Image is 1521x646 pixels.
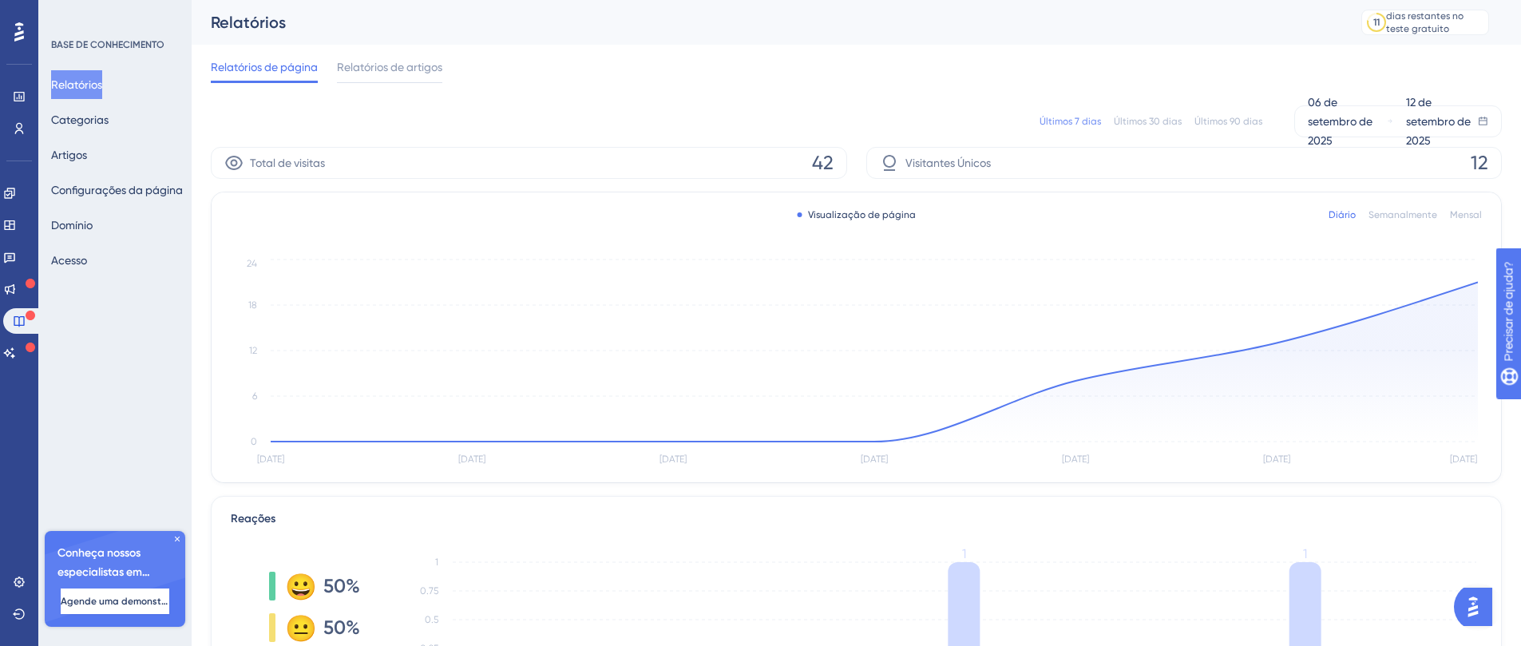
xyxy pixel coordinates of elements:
[1062,454,1089,465] tspan: [DATE]
[249,345,257,356] tspan: 12
[231,512,275,525] font: Reações
[51,254,87,267] font: Acesso
[252,390,257,402] tspan: 6
[248,299,257,311] tspan: 18
[962,546,966,561] tspan: 1
[905,157,991,169] font: Visitantes Únicos
[61,589,169,614] button: Agende uma demonstração
[812,152,834,174] font: 42
[51,176,183,204] button: Configurações da página
[1263,454,1290,465] tspan: [DATE]
[51,70,102,99] button: Relatórios
[51,246,87,275] button: Acesso
[285,573,317,602] font: 😀
[1194,116,1262,127] font: Últimos 90 dias
[435,557,438,568] tspan: 1
[211,61,318,73] font: Relatórios de página
[323,616,360,639] font: 50%
[257,454,284,465] tspan: [DATE]
[51,39,164,50] font: BASE DE CONHECIMENTO
[808,209,916,220] font: Visualização de página
[61,596,188,607] font: Agende uma demonstração
[425,614,438,625] tspan: 0.5
[51,211,93,240] button: Domínio
[1114,116,1182,127] font: Últimos 30 dias
[1450,454,1477,465] tspan: [DATE]
[323,574,360,597] font: 50%
[1369,209,1437,220] font: Semanalmente
[337,61,442,73] font: Relatórios de artigos
[420,585,438,596] tspan: 0.75
[659,454,687,465] tspan: [DATE]
[57,546,150,598] font: Conheça nossos especialistas em integração 🎧
[1471,152,1488,174] font: 12
[51,78,102,91] font: Relatórios
[1303,546,1307,561] tspan: 1
[1329,209,1356,220] font: Diário
[861,454,888,465] tspan: [DATE]
[1450,209,1482,220] font: Mensal
[1373,17,1380,28] font: 11
[251,436,257,447] tspan: 0
[458,454,485,465] tspan: [DATE]
[38,7,137,19] font: Precisar de ajuda?
[51,113,109,126] font: Categorias
[247,258,257,269] tspan: 24
[1406,96,1471,147] font: 12 de setembro de 2025
[51,184,183,196] font: Configurações da página
[51,105,109,134] button: Categorias
[1386,10,1464,34] font: dias restantes no teste gratuito
[51,219,93,232] font: Domínio
[1454,583,1502,631] iframe: Iniciador do Assistente de IA do UserGuiding
[51,149,87,161] font: Artigos
[211,13,286,32] font: Relatórios
[250,157,325,169] font: Total de visitas
[1040,116,1101,127] font: Últimos 7 dias
[285,614,317,644] font: 😐
[51,141,87,169] button: Artigos
[1308,96,1372,147] font: 06 de setembro de 2025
